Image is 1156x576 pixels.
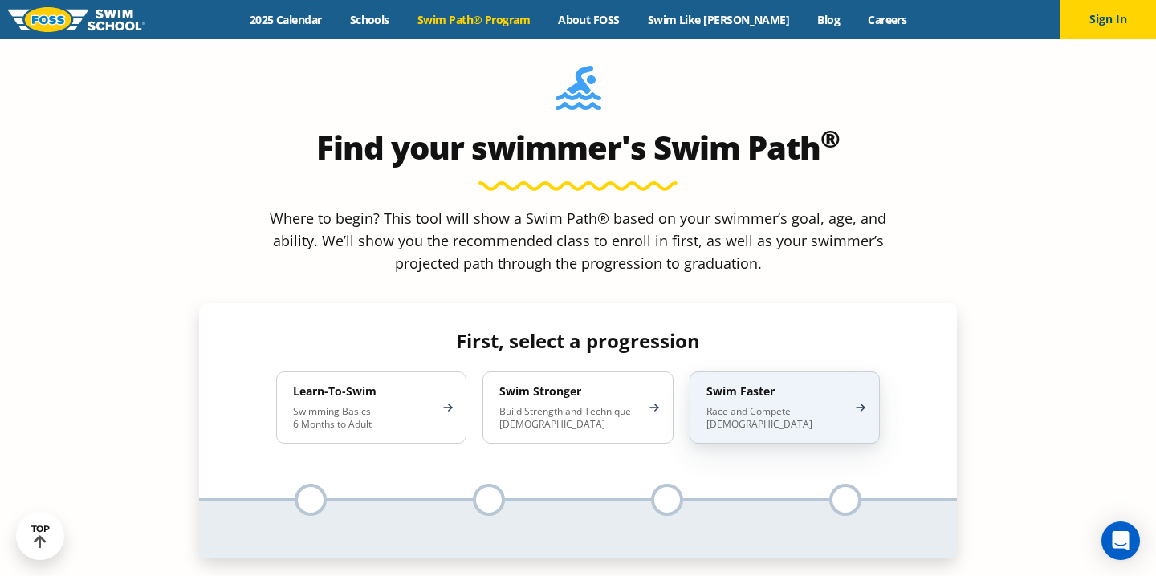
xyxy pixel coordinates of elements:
a: About FOSS [544,12,634,27]
a: Careers [854,12,921,27]
p: Where to begin? This tool will show a Swim Path® based on your swimmer’s goal, age, and ability. ... [263,207,893,274]
a: 2025 Calendar [235,12,336,27]
p: Race and Compete [DEMOGRAPHIC_DATA] [706,405,847,431]
a: Schools [336,12,403,27]
a: Swim Like [PERSON_NAME] [633,12,804,27]
h2: Find your swimmer's Swim Path [199,128,957,167]
h4: Learn-To-Swim [293,384,433,399]
a: Swim Path® Program [403,12,543,27]
h4: First, select a progression [263,330,892,352]
p: Build Strength and Technique [DEMOGRAPHIC_DATA] [499,405,640,431]
h4: Swim Faster [706,384,847,399]
img: FOSS Swim School Logo [8,7,145,32]
img: Foss-Location-Swimming-Pool-Person.svg [556,66,601,120]
p: Swimming Basics 6 Months to Adult [293,405,433,431]
sup: ® [820,122,840,155]
a: Blog [804,12,854,27]
h4: Swim Stronger [499,384,640,399]
div: TOP [31,524,50,549]
div: Open Intercom Messenger [1101,521,1140,560]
